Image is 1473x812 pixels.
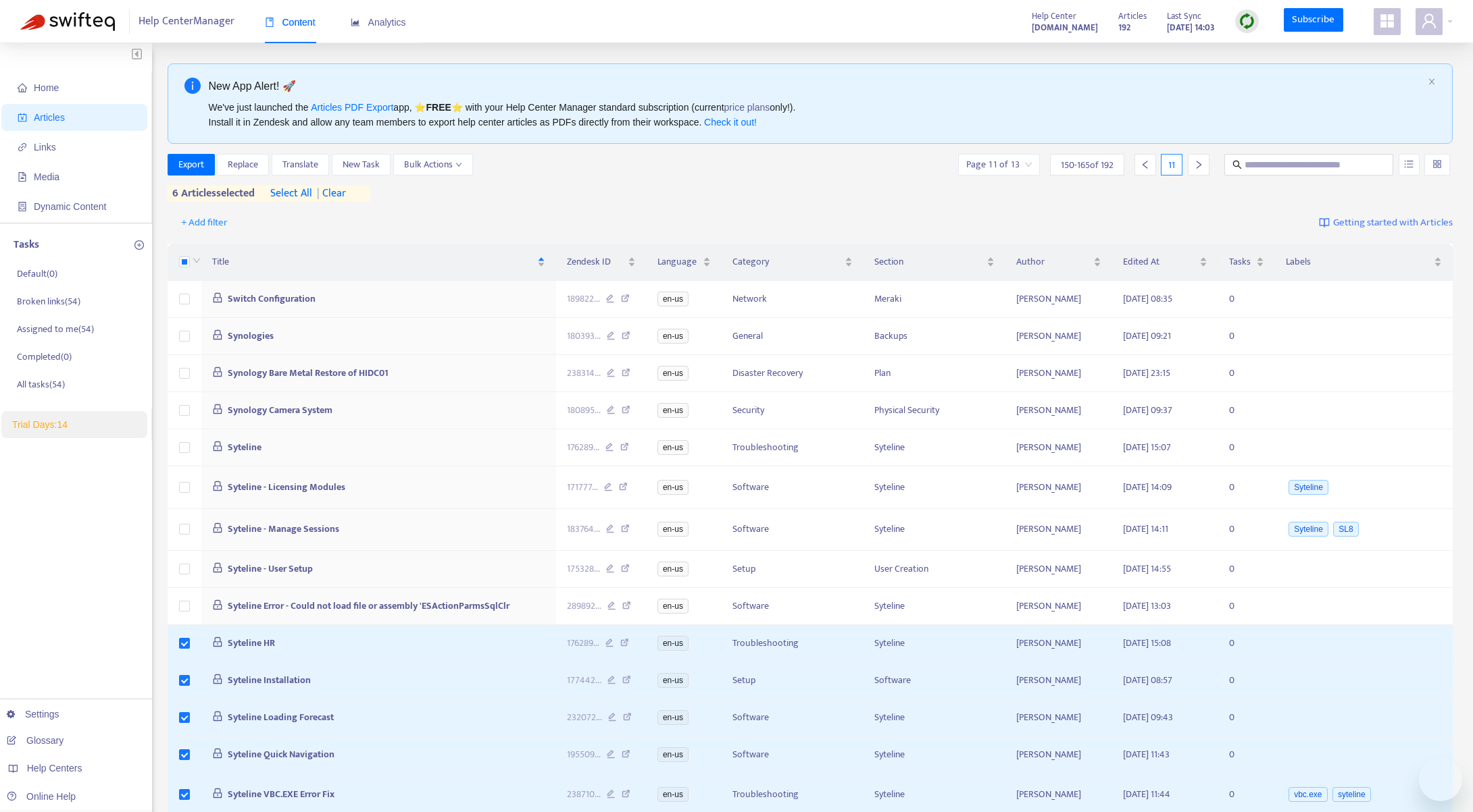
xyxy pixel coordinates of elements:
td: [PERSON_NAME] [1005,699,1112,736]
td: Troubleshooting [722,429,864,466]
span: Help Center [1032,9,1076,24]
td: Syteline [864,736,1005,774]
span: lock [212,674,223,684]
span: [DATE] 09:37 [1123,402,1172,418]
span: [DATE] 14:11 [1123,521,1168,537]
span: lock [212,329,223,340]
img: sync.dc5367851b00ba804db3.png [1239,13,1255,30]
td: Security [722,392,864,429]
span: [DATE] 09:43 [1123,709,1173,725]
span: Dynamic Content [34,201,106,212]
span: en-us [657,403,689,418]
span: down [455,161,462,168]
span: plus-circle [134,240,144,250]
td: [PERSON_NAME] [1005,355,1112,392]
span: lock [212,292,223,303]
td: Setup [722,551,864,588]
span: select all [270,186,312,202]
td: Software [864,662,1005,699]
div: New App Alert! 🚀 [209,78,1423,94]
td: Network [722,281,864,318]
span: Replace [228,157,258,172]
span: Syteline Quick Navigation [228,747,334,762]
span: New Task [343,157,380,172]
span: + Add filter [181,215,228,231]
span: file-image [18,172,27,182]
a: Check it out! [704,117,757,128]
p: Default ( 0 ) [17,267,57,281]
span: Export [178,157,204,172]
img: image-link [1319,217,1330,228]
td: Backups [864,318,1005,355]
span: lock [212,522,223,533]
span: lock [212,441,223,452]
td: 0 [1218,429,1275,466]
div: We've just launched the app, ⭐ ⭐️ with your Help Center Manager standard subscription (current on... [209,100,1423,130]
td: Syteline [864,429,1005,466]
span: Language [657,254,700,269]
span: 183764 ... [567,522,600,537]
td: [PERSON_NAME] [1005,429,1112,466]
button: Translate [272,154,329,175]
span: Syteline [228,439,261,455]
span: Home [34,82,59,93]
th: Labels [1275,244,1453,281]
span: lock [212,367,223,377]
strong: [DOMAIN_NAME] [1032,20,1098,35]
span: Analytics [351,17,406,28]
td: Syteline [864,509,1005,551]
span: lock [212,788,223,799]
div: 11 [1161,154,1182,175]
span: Getting started with Articles [1333,215,1453,231]
iframe: Button to launch messaging window, conversation in progress [1419,758,1462,801]
span: Switch Configuration [228,291,316,306]
span: [DATE] 15:08 [1123,635,1171,651]
p: Broken links ( 54 ) [17,294,80,308]
span: lock [212,481,223,491]
span: Synologies [228,328,274,344]
span: Edited At [1123,254,1197,269]
td: Plan [864,355,1005,392]
td: [PERSON_NAME] [1005,662,1112,699]
span: unordered-list [1404,159,1414,169]
a: Settings [7,709,59,720]
td: [PERSON_NAME] [1005,551,1112,588]
span: Syteline - Licensing Modules [228,479,345,495]
td: 0 [1218,318,1275,355]
span: en-us [657,522,689,537]
td: Setup [722,662,864,699]
span: 232072 ... [567,710,602,725]
span: Labels [1286,254,1431,269]
span: en-us [657,673,689,688]
span: 177442 ... [567,673,601,688]
span: [DATE] 14:09 [1123,479,1172,495]
td: 0 [1218,466,1275,509]
span: close [1428,78,1436,86]
a: price plans [724,102,770,113]
span: syteline [1332,787,1371,802]
button: Export [168,154,215,175]
span: en-us [657,562,689,576]
td: Troubleshooting [722,625,864,662]
span: [DATE] 14:55 [1123,561,1171,576]
strong: 192 [1118,20,1130,35]
span: area-chart [351,18,360,27]
td: 0 [1218,355,1275,392]
p: Completed ( 0 ) [17,350,72,364]
td: [PERSON_NAME] [1005,509,1112,551]
span: Syteline Installation [228,672,311,688]
td: Software [722,588,864,625]
span: search [1232,160,1242,169]
span: user [1421,13,1437,29]
button: New Task [332,154,391,175]
span: Title [212,254,534,269]
span: 175328 ... [567,562,600,576]
span: [DATE] 09:21 [1123,328,1171,344]
strong: [DATE] 14:03 [1167,20,1215,35]
span: 238314 ... [567,366,601,381]
span: Tasks [1229,254,1253,269]
span: 189822 ... [567,292,600,306]
th: Language [647,244,722,281]
button: unordered-list [1399,154,1420,175]
td: Disaster Recovery [722,355,864,392]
